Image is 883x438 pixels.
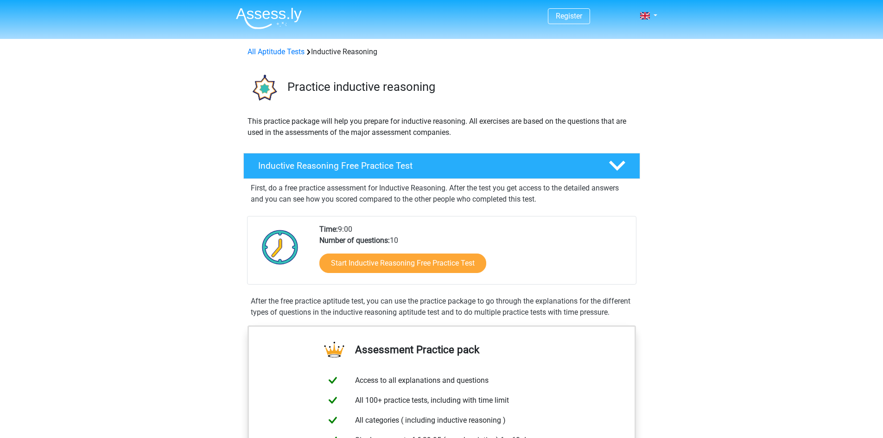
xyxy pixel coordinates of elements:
div: Inductive Reasoning [244,46,640,57]
h4: Inductive Reasoning Free Practice Test [258,160,594,171]
a: Start Inductive Reasoning Free Practice Test [319,254,486,273]
img: Assessly [236,7,302,29]
div: After the free practice aptitude test, you can use the practice package to go through the explana... [247,296,636,318]
a: Register [556,12,582,20]
a: Inductive Reasoning Free Practice Test [240,153,644,179]
a: All Aptitude Tests [248,47,305,56]
div: 9:00 10 [312,224,635,284]
h3: Practice inductive reasoning [287,80,633,94]
b: Time: [319,225,338,234]
img: Clock [257,224,304,270]
img: inductive reasoning [244,69,283,108]
p: First, do a free practice assessment for Inductive Reasoning. After the test you get access to th... [251,183,633,205]
p: This practice package will help you prepare for inductive reasoning. All exercises are based on t... [248,116,636,138]
b: Number of questions: [319,236,390,245]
